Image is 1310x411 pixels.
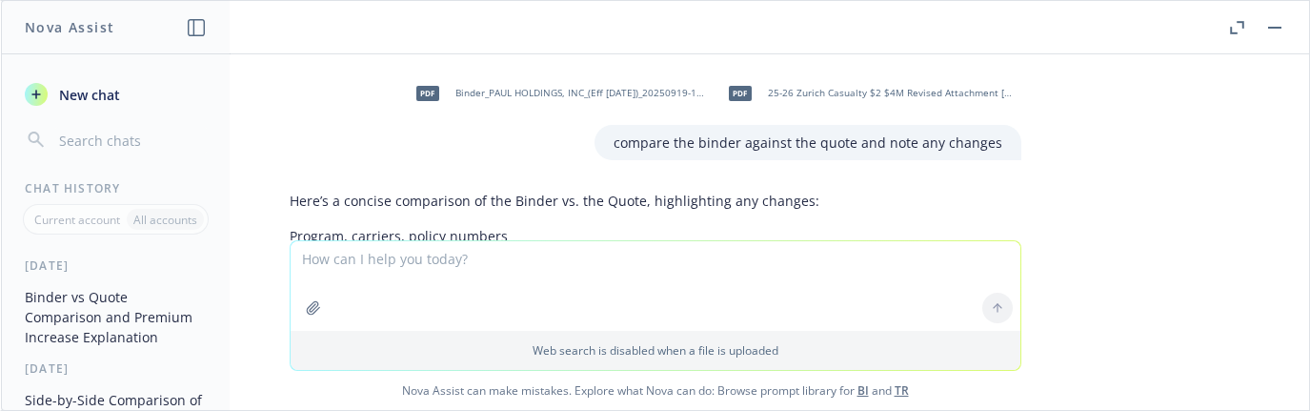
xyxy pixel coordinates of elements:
[55,85,120,105] span: New chat
[768,87,1018,99] span: 25-26 Zurich Casualty $2 $4M Revised Attachment [DATE].pdf
[729,86,752,100] span: pdf
[133,212,197,228] p: All accounts
[17,281,214,353] button: Binder vs Quote Comparison and Premium Increase Explanation
[716,70,1021,117] div: pdf25-26 Zurich Casualty $2 $4M Revised Attachment [DATE].pdf
[2,360,230,377] div: [DATE]
[302,342,1009,359] p: Web search is disabled when a file is uploaded
[857,382,869,399] a: BI
[416,86,439,100] span: pdf
[17,77,214,112] button: New chat
[9,371,1301,410] span: Nova Assist can make mistakes. Explore what Nova can do: Browse prompt library for and
[614,133,1002,153] p: compare the binder against the quote and note any changes
[55,127,207,154] input: Search chats
[290,226,1021,246] p: Program, carriers, policy numbers
[2,180,230,196] div: Chat History
[34,212,120,228] p: Current account
[290,191,1021,211] p: Here’s a concise comparison of the Binder vs. the Quote, highlighting any changes:
[895,382,909,399] a: TR
[404,70,709,117] div: pdfBinder_PAUL HOLDINGS, INC_(Eff [DATE])_20250919-1827.pdf
[25,17,114,37] h1: Nova Assist
[2,257,230,274] div: [DATE]
[455,87,705,99] span: Binder_PAUL HOLDINGS, INC_(Eff [DATE])_20250919-1827.pdf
